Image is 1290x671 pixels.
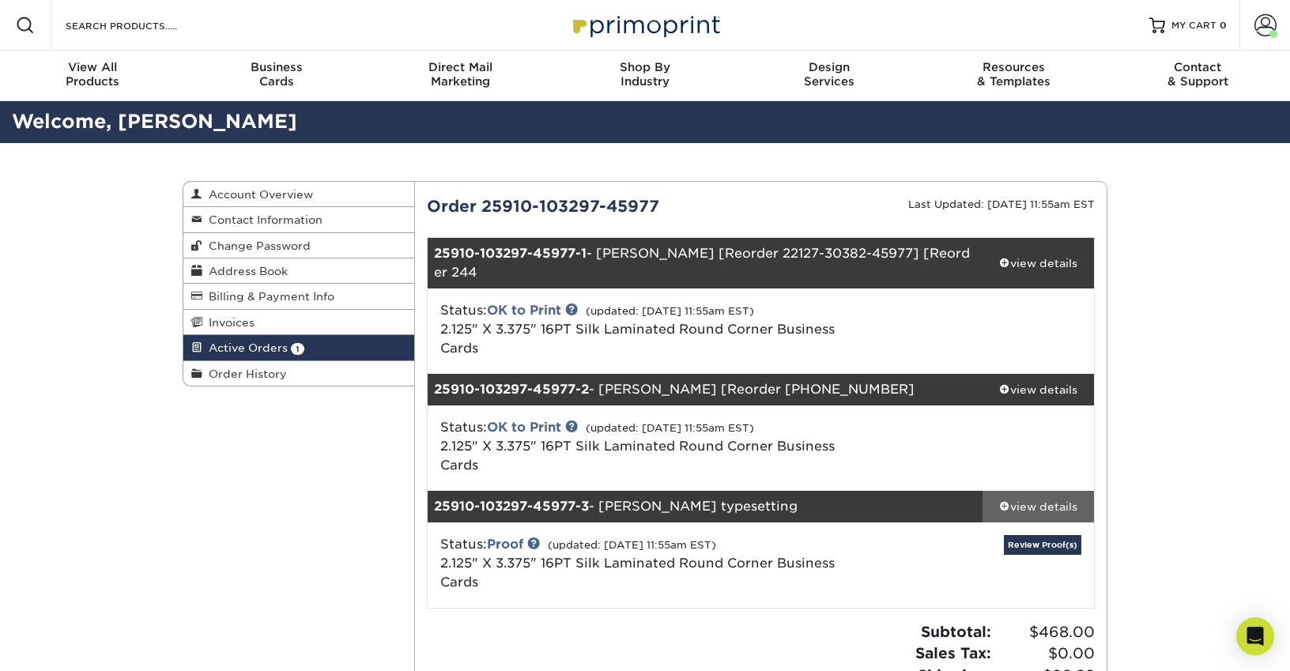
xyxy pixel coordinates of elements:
[996,621,1095,643] span: $468.00
[434,499,589,514] strong: 25910-103297-45977-3
[434,382,589,397] strong: 25910-103297-45977-2
[487,303,561,318] a: OK to Print
[183,258,414,284] a: Address Book
[368,60,553,74] span: Direct Mail
[1004,535,1081,555] a: Review Proof(s)
[202,368,287,380] span: Order History
[184,51,368,101] a: BusinessCards
[202,188,313,201] span: Account Overview
[428,535,872,592] div: Status:
[983,382,1094,398] div: view details
[983,255,1094,271] div: view details
[202,290,334,303] span: Billing & Payment Info
[566,8,724,42] img: Primoprint
[908,198,1095,210] small: Last Updated: [DATE] 11:55am EST
[202,316,255,329] span: Invoices
[553,60,737,74] span: Shop By
[487,537,523,552] a: Proof
[983,374,1094,405] a: view details
[368,51,553,101] a: Direct MailMarketing
[183,207,414,232] a: Contact Information
[737,60,922,74] span: Design
[440,322,835,356] span: 2.125" X 3.375" 16PT Silk Laminated Round Corner Business Cards
[737,51,922,101] a: DesignServices
[1171,19,1216,32] span: MY CART
[1106,60,1290,74] span: Contact
[915,644,991,662] strong: Sales Tax:
[184,60,368,89] div: Cards
[922,60,1106,74] span: Resources
[202,239,311,252] span: Change Password
[291,343,304,355] span: 1
[64,16,218,35] input: SEARCH PRODUCTS.....
[1106,60,1290,89] div: & Support
[983,499,1094,515] div: view details
[183,361,414,386] a: Order History
[553,51,737,101] a: Shop ByIndustry
[202,265,288,277] span: Address Book
[184,60,368,74] span: Business
[428,238,983,288] div: - [PERSON_NAME] [Reorder 22127-30382-45977] [Reorder 244
[428,418,872,475] div: Status:
[183,335,414,360] a: Active Orders 1
[922,51,1106,101] a: Resources& Templates
[428,301,872,358] div: Status:
[183,310,414,335] a: Invoices
[983,491,1094,522] a: view details
[202,341,288,354] span: Active Orders
[553,60,737,89] div: Industry
[983,238,1094,288] a: view details
[183,284,414,309] a: Billing & Payment Info
[202,213,322,226] span: Contact Information
[428,374,983,405] div: - [PERSON_NAME] [Reorder [PHONE_NUMBER]
[440,439,835,473] span: 2.125" X 3.375" 16PT Silk Laminated Round Corner Business Cards
[487,420,561,435] a: OK to Print
[737,60,922,89] div: Services
[548,539,716,551] small: (updated: [DATE] 11:55am EST)
[183,182,414,207] a: Account Overview
[428,491,983,522] div: - [PERSON_NAME] typesetting
[368,60,553,89] div: Marketing
[921,623,991,640] strong: Subtotal:
[1106,51,1290,101] a: Contact& Support
[183,233,414,258] a: Change Password
[1220,20,1227,31] span: 0
[996,643,1095,665] span: $0.00
[1236,617,1274,655] div: Open Intercom Messenger
[434,246,587,261] strong: 25910-103297-45977-1
[415,194,761,218] div: Order 25910-103297-45977
[586,422,754,434] small: (updated: [DATE] 11:55am EST)
[922,60,1106,89] div: & Templates
[440,556,835,590] span: 2.125" X 3.375" 16PT Silk Laminated Round Corner Business Cards
[586,305,754,317] small: (updated: [DATE] 11:55am EST)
